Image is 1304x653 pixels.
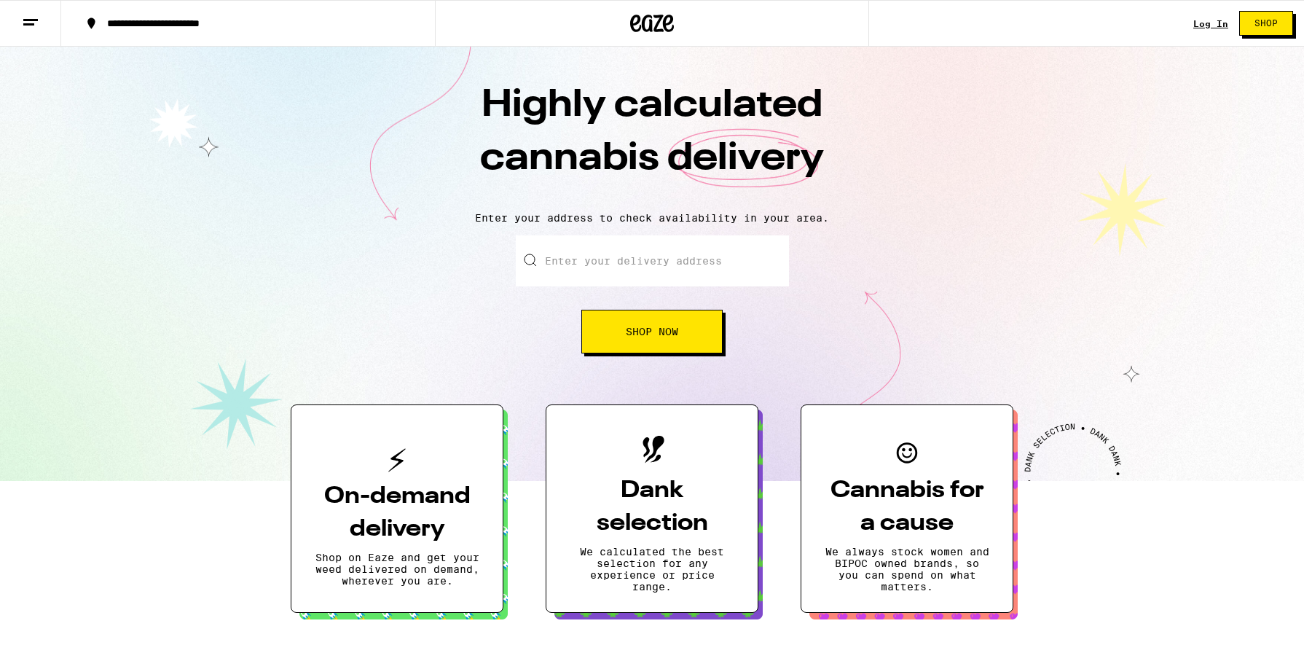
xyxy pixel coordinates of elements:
p: Shop on Eaze and get your weed delivered on demand, wherever you are. [315,552,479,587]
h3: On-demand delivery [315,480,479,546]
a: Log In [1193,19,1228,28]
h3: Dank selection [570,474,734,540]
button: Dank selectionWe calculated the best selection for any experience or price range. [546,404,758,613]
button: Cannabis for a causeWe always stock women and BIPOC owned brands, so you can spend on what matters. [801,404,1013,613]
button: On-demand deliveryShop on Eaze and get your weed delivered on demand, wherever you are. [291,404,503,613]
button: Shop [1239,11,1293,36]
span: Shop [1254,19,1278,28]
h1: Highly calculated cannabis delivery [397,79,907,200]
p: Enter your address to check availability in your area. [15,212,1289,224]
a: Shop [1228,11,1304,36]
button: Shop Now [581,310,723,353]
h3: Cannabis for a cause [825,474,989,540]
span: Shop Now [626,326,678,337]
p: We calculated the best selection for any experience or price range. [570,546,734,593]
input: Enter your delivery address [516,235,789,286]
p: We always stock women and BIPOC owned brands, so you can spend on what matters. [825,546,989,593]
